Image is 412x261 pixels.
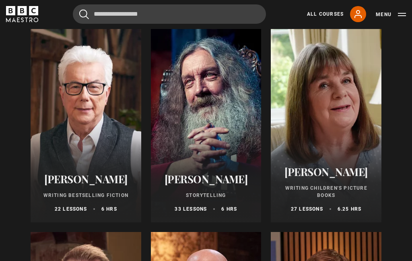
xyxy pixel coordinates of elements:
h2: [PERSON_NAME] [40,173,132,185]
p: 6.25 hrs [338,205,362,213]
a: [PERSON_NAME] Writing Children's Picture Books 27 lessons 6.25 hrs [271,29,381,222]
p: Storytelling [161,192,252,199]
svg: BBC Maestro [6,6,38,22]
input: Search [73,4,266,24]
p: 27 lessons [291,205,323,213]
button: Submit the search query [79,9,89,19]
p: Writing Children's Picture Books [280,184,372,199]
p: 33 lessons [175,205,207,213]
p: 6 hrs [221,205,237,213]
button: Toggle navigation [376,10,406,19]
h2: [PERSON_NAME] [280,166,372,178]
p: 6 hrs [101,205,117,213]
p: Writing Bestselling Fiction [40,192,132,199]
a: All Courses [307,10,344,18]
p: 22 lessons [55,205,87,213]
a: [PERSON_NAME] Storytelling 33 lessons 6 hrs [151,29,262,222]
a: [PERSON_NAME] Writing Bestselling Fiction 22 lessons 6 hrs [31,29,141,222]
h2: [PERSON_NAME] [161,173,252,185]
